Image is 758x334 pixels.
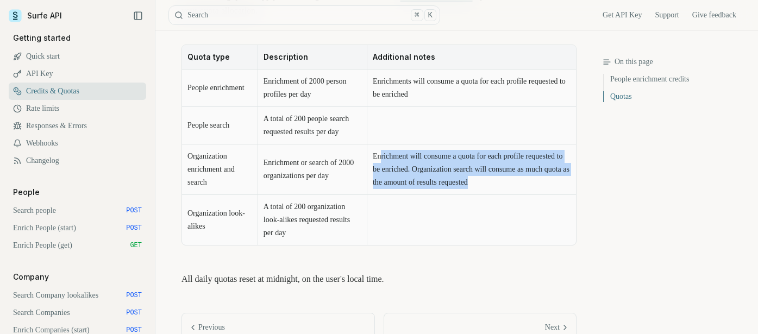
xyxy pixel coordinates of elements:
a: Changelog [9,152,146,169]
td: Enrichment of 2000 person profiles per day [258,70,367,107]
button: Collapse Sidebar [130,8,146,24]
a: People enrichment credits [604,74,749,88]
a: Get API Key [603,10,642,21]
a: API Key [9,65,146,83]
kbd: K [424,9,436,21]
a: Surfe API [9,8,62,24]
span: POST [126,308,142,317]
a: Support [655,10,679,21]
td: People enrichment [182,70,258,107]
td: Enrichment will consume a quota for each profile requested to be enriched. Organization search wi... [367,144,576,195]
a: Search Company lookalikes POST [9,287,146,304]
td: A total of 200 organization look-alikes requested results per day [258,195,367,245]
th: Quota type [182,45,258,70]
a: Responses & Errors [9,117,146,135]
th: Additional notes [367,45,576,70]
td: Organization look-alikes [182,195,258,245]
a: Give feedback [692,10,736,21]
th: Description [258,45,367,70]
a: Search Companies POST [9,304,146,322]
p: Company [9,272,53,282]
p: Next [545,322,560,333]
a: Enrich People (get) GET [9,237,146,254]
td: Enrichments will consume a quota for each profile requested to be enriched [367,70,576,107]
span: POST [126,206,142,215]
td: People search [182,107,258,144]
kbd: ⌘ [411,9,423,21]
p: People [9,187,44,198]
td: Enrichment or search of 2000 organizations per day [258,144,367,195]
td: A total of 200 people search requested results per day [258,107,367,144]
span: POST [126,291,142,300]
p: Getting started [9,33,75,43]
a: Webhooks [9,135,146,152]
h3: On this page [603,56,749,67]
a: Search people POST [9,202,146,219]
a: Rate limits [9,100,146,117]
a: Credits & Quotas [9,83,146,100]
a: Quotas [604,88,749,102]
p: All daily quotas reset at midnight, on the user's local time. [181,272,577,287]
span: GET [130,241,142,250]
td: Organization enrichment and search [182,144,258,195]
span: POST [126,224,142,232]
p: Previous [198,322,225,333]
button: Search⌘K [168,5,440,25]
a: Enrich People (start) POST [9,219,146,237]
a: Quick start [9,48,146,65]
